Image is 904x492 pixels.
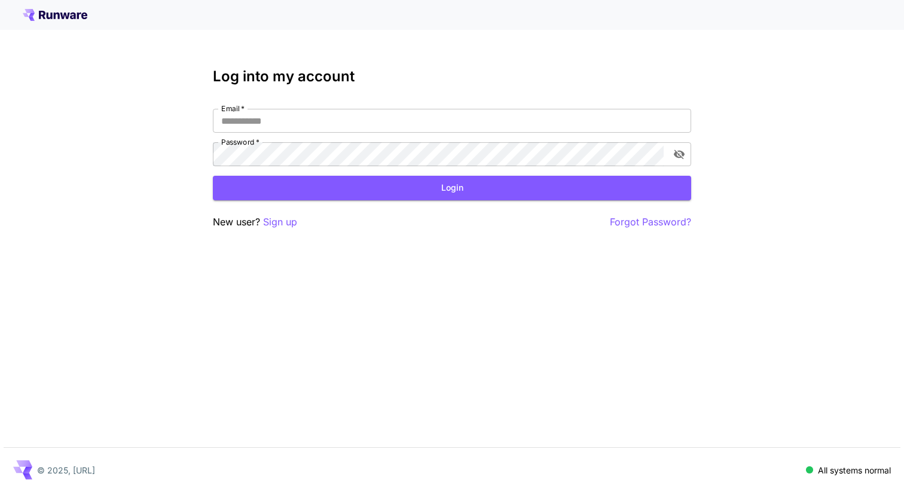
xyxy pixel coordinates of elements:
[213,215,297,230] p: New user?
[263,215,297,230] button: Sign up
[213,176,691,200] button: Login
[37,464,95,476] p: © 2025, [URL]
[818,464,891,476] p: All systems normal
[610,215,691,230] button: Forgot Password?
[221,103,245,114] label: Email
[213,68,691,85] h3: Log into my account
[668,143,690,165] button: toggle password visibility
[221,137,259,147] label: Password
